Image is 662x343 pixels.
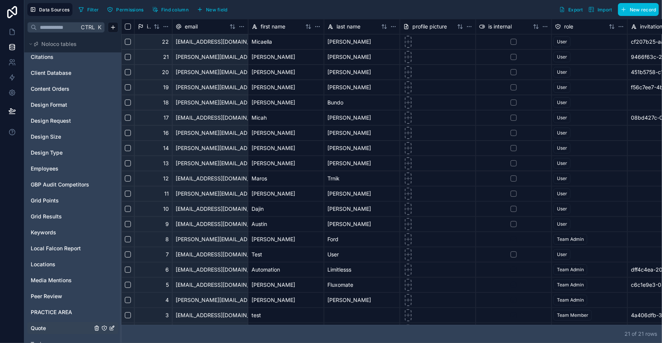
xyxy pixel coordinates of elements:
[31,229,92,236] a: Keywords
[31,101,67,109] span: Design Format
[248,262,324,277] div: Automation
[324,19,400,34] div: last name
[31,308,72,316] span: PRACTICE AREA
[324,292,400,308] div: [PERSON_NAME]
[125,54,131,60] button: Select row
[638,330,644,337] span: 21
[172,247,248,262] div: [EMAIL_ADDRESS][DOMAIN_NAME]
[248,171,324,186] div: Maros
[557,251,567,258] div: User
[125,39,131,45] button: Select row
[125,236,131,242] button: Select row
[31,261,92,268] a: Locations
[557,145,567,152] div: User
[615,3,659,16] a: New record
[134,308,172,323] div: 3
[134,141,172,156] div: 14
[400,19,476,34] div: profile picture
[31,213,92,220] a: Grid Results
[618,3,659,16] button: New record
[598,7,612,13] span: Import
[27,83,118,95] div: Content Orders
[324,95,400,110] div: Bundo
[564,23,573,30] span: role
[31,133,92,141] a: Design Size
[125,69,131,75] button: Select row
[557,190,567,197] div: User
[172,323,248,338] div: [EMAIL_ADDRESS][DOMAIN_NAME]
[557,236,584,243] div: Team Admin
[248,247,324,262] div: Test
[337,23,360,30] span: last name
[134,125,172,141] div: 16
[248,110,324,125] div: Micah
[134,171,172,186] div: 12
[31,277,92,284] a: Media Mentions
[324,110,400,125] div: [PERSON_NAME]
[324,156,400,171] div: [PERSON_NAME]
[248,232,324,247] div: [PERSON_NAME]
[248,65,324,80] div: [PERSON_NAME]
[324,277,400,292] div: Fluxomate
[31,197,92,204] a: Grid Points
[134,217,172,232] div: 9
[97,25,102,30] span: K
[31,181,92,188] a: GBP Audit Competitors
[248,19,324,34] div: first name
[248,95,324,110] div: [PERSON_NAME]
[134,49,172,65] div: 21
[27,179,118,191] div: GBP Audit Competitors
[172,232,248,247] div: [PERSON_NAME][EMAIL_ADDRESS][DOMAIN_NAME]
[27,274,118,286] div: Media Mentions
[557,38,567,45] div: User
[31,245,92,252] a: Local Falcon Report
[324,141,400,156] div: [PERSON_NAME]
[31,53,53,61] span: Citations
[147,23,151,30] span: id
[31,324,46,332] span: Quote
[476,19,552,34] div: is internal
[324,34,400,49] div: [PERSON_NAME]
[31,197,59,204] span: Grid Points
[134,65,172,80] div: 20
[248,34,324,49] div: Micaella
[31,245,81,252] span: Local Falcon Report
[116,7,143,13] span: Permissions
[27,51,118,63] div: Citations
[27,306,118,318] div: PRACTICE AREA
[172,171,248,186] div: [EMAIL_ADDRESS][DOMAIN_NAME]
[645,330,657,337] span: row s
[557,205,567,212] div: User
[134,19,172,34] div: id
[125,251,131,258] button: Select row
[172,141,248,156] div: [PERSON_NAME][EMAIL_ADDRESS][DOMAIN_NAME]
[172,125,248,141] div: [PERSON_NAME][EMAIL_ADDRESS][DOMAIN_NAME]
[31,181,89,188] span: GBP Audit Competitors
[27,67,118,79] div: Client Database
[134,262,172,277] div: 6
[172,19,248,34] div: email
[324,217,400,232] div: [PERSON_NAME]
[172,262,248,277] div: [EMAIL_ADDRESS][DOMAIN_NAME]
[324,125,400,141] div: [PERSON_NAME]
[80,22,96,32] span: Ctrl
[125,175,131,182] button: Select row
[172,292,248,308] div: [PERSON_NAME][EMAIL_ADDRESS][DOMAIN_NAME]
[27,322,118,334] div: Quote
[31,292,62,300] span: Peer Review
[248,308,324,323] div: test
[134,292,172,308] div: 4
[557,297,584,303] div: Team Admin
[557,3,586,16] button: Export
[557,99,567,106] div: User
[172,217,248,232] div: [EMAIL_ADDRESS][DOMAIN_NAME]
[27,258,118,270] div: Locations
[27,290,118,302] div: Peer Review
[87,7,99,13] span: Filter
[557,130,567,136] div: User
[172,201,248,217] div: [EMAIL_ADDRESS][DOMAIN_NAME]
[125,130,131,136] button: Select row
[75,4,102,15] button: Filter
[557,312,588,319] div: Team Member
[149,4,191,15] button: Find column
